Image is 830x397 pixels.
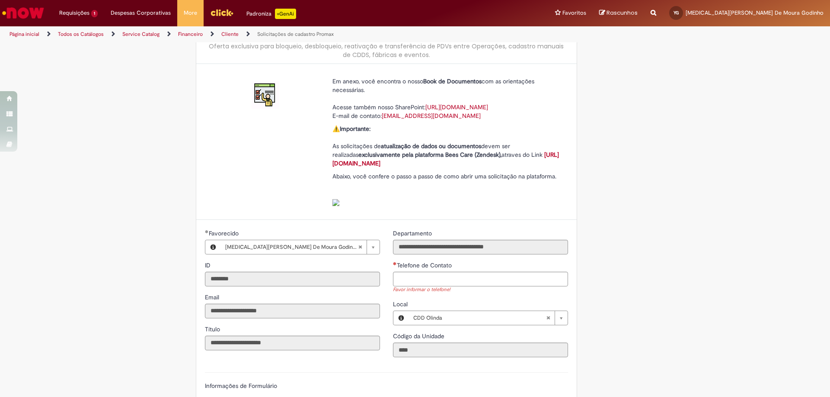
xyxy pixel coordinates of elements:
span: Obrigatório Preenchido [205,230,209,233]
button: Local, Visualizar este registro CDD Olinda [393,311,409,325]
span: Somente leitura - Departamento [393,229,434,237]
label: Somente leitura - Título [205,325,222,333]
button: Favorecido, Visualizar este registro Yasmin Karolina Silva De Moura Godinho [205,240,221,254]
img: Solicitações de cadastro Promax [252,81,279,109]
ul: Trilhas de página [6,26,547,42]
span: YG [674,10,679,16]
p: Abaixo, você confere o passo a passo de como abrir uma solicitação na plataforma. [332,172,562,206]
span: Favoritos [562,9,586,17]
div: Padroniza [246,9,296,19]
a: Rascunhos [599,9,638,17]
strong: Book de Documentos [423,77,482,85]
a: Service Catalog [122,31,160,38]
a: [MEDICAL_DATA][PERSON_NAME] De Moura GodinhoLimpar campo Favorecido [221,240,380,254]
span: Despesas Corporativas [111,9,171,17]
input: ID [205,272,380,286]
p: ⚠️ As solicitações de devem ser realizadas atraves do Link [332,124,562,168]
input: Título [205,336,380,350]
span: Somente leitura - Email [205,293,221,301]
input: Telefone de Contato [393,272,568,286]
span: 1 [91,10,98,17]
div: Oferta exclusiva para bloqueio, desbloqueio, reativação e transferência de PDVs entre Operações, ... [205,42,568,59]
a: CDD OlindaLimpar campo Local [409,311,568,325]
img: ServiceNow [1,4,45,22]
span: [MEDICAL_DATA][PERSON_NAME] De Moura Godinho [686,9,824,16]
div: Favor informar o telefone! [393,286,568,294]
a: [URL][DOMAIN_NAME] [332,151,559,167]
a: Financeiro [178,31,203,38]
abbr: Limpar campo Favorecido [354,240,367,254]
span: Necessários [393,262,397,265]
span: CDD Olinda [413,311,546,325]
span: [MEDICAL_DATA][PERSON_NAME] De Moura Godinho [225,240,358,254]
a: [URL][DOMAIN_NAME] [425,103,488,111]
span: Requisições [59,9,89,17]
label: Informações de Formulário [205,382,277,390]
span: Telefone de Contato [397,261,453,269]
img: sys_attachment.do [332,199,339,206]
a: Solicitações de cadastro Promax [257,31,334,38]
strong: Importante: [340,125,370,133]
p: +GenAi [275,9,296,19]
a: Todos os Catálogos [58,31,104,38]
span: Somente leitura - ID [205,261,212,269]
span: Rascunhos [607,9,638,17]
label: Somente leitura - Código da Unidade [393,332,446,340]
input: Departamento [393,240,568,254]
a: [EMAIL_ADDRESS][DOMAIN_NAME] [382,112,481,120]
a: Página inicial [10,31,39,38]
span: Somente leitura - Título [205,325,222,333]
strong: exclusivamente pela plataforma Bees Care (Zendesk), [358,151,501,159]
span: Necessários - Favorecido [209,229,240,237]
strong: atualização de dados ou documentos [381,142,481,150]
label: Somente leitura - Departamento [393,229,434,238]
abbr: Limpar campo Local [542,311,555,325]
img: click_logo_yellow_360x200.png [210,6,233,19]
input: Email [205,304,380,318]
label: Somente leitura - Email [205,293,221,302]
span: Somente leitura - Código da Unidade [393,332,446,340]
a: Cliente [221,31,239,38]
label: Somente leitura - ID [205,261,212,270]
input: Código da Unidade [393,343,568,357]
span: Local [393,300,409,308]
p: Em anexo, você encontra o nosso com as orientações necessárias. Acesse também nosso SharePoint: E... [332,77,562,120]
span: More [184,9,197,17]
